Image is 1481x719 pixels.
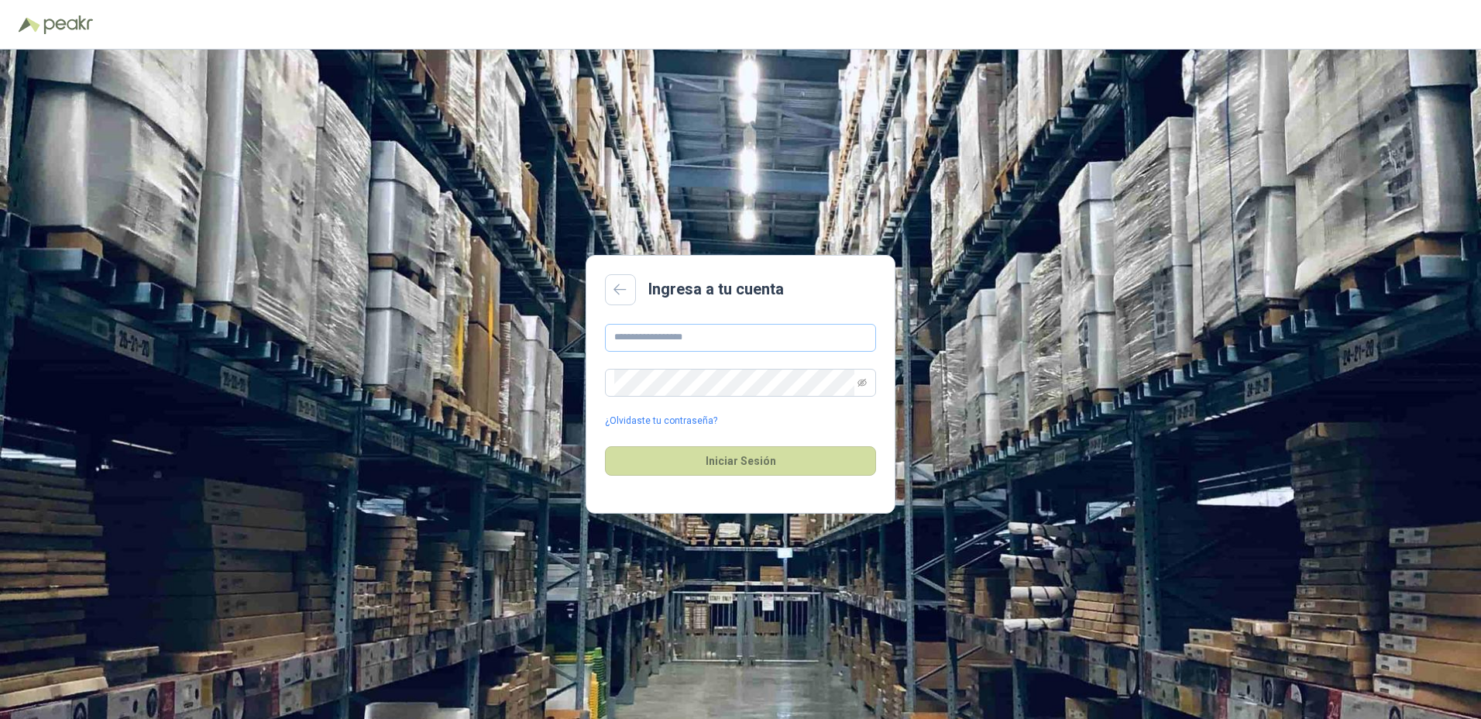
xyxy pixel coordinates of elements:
button: Iniciar Sesión [605,446,876,476]
a: ¿Olvidaste tu contraseña? [605,414,717,428]
img: Logo [19,17,40,33]
img: Peakr [43,15,93,34]
span: eye-invisible [857,378,867,387]
h2: Ingresa a tu cuenta [648,277,784,301]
